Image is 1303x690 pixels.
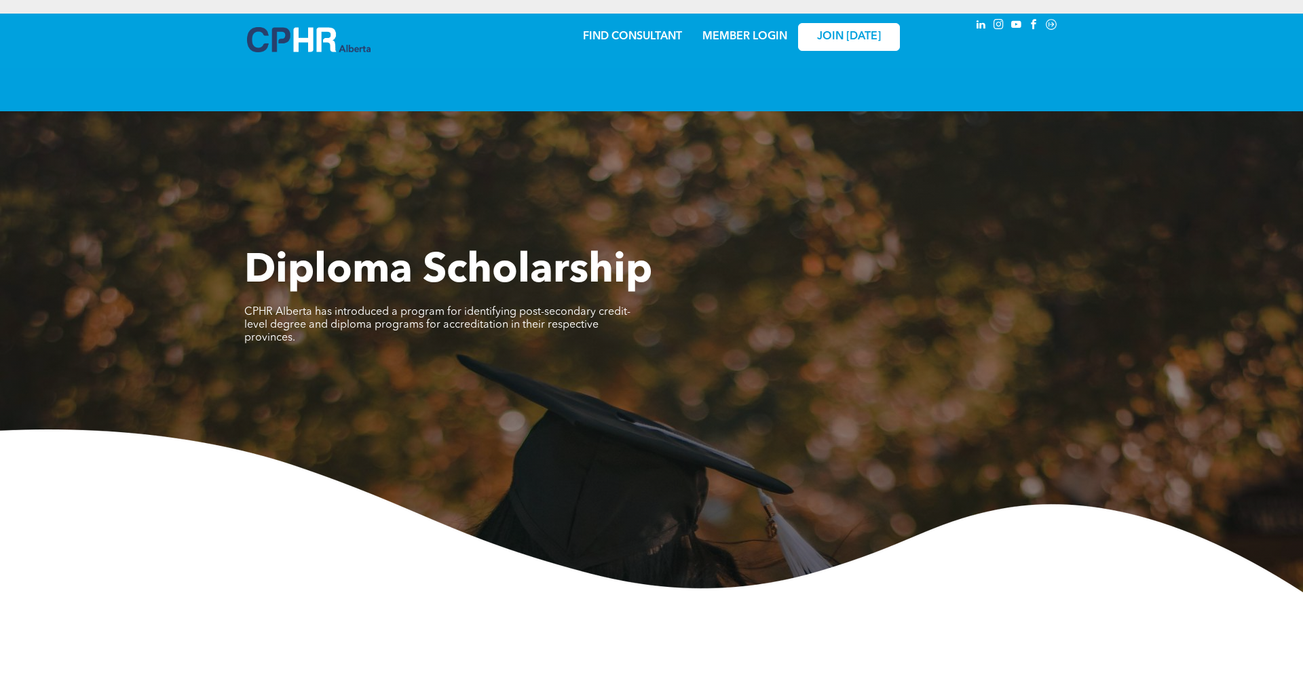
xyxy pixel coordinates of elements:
a: linkedin [973,17,988,35]
a: Social network [1044,17,1059,35]
a: JOIN [DATE] [798,23,900,51]
a: facebook [1026,17,1041,35]
a: youtube [1008,17,1023,35]
span: JOIN [DATE] [817,31,881,43]
span: CPHR Alberta has introduced a program for identifying post-secondary credit-level degree and dipl... [244,307,630,343]
a: instagram [991,17,1006,35]
a: MEMBER LOGIN [702,31,787,42]
span: Diploma Scholarship [244,251,652,292]
a: FIND CONSULTANT [583,31,682,42]
img: A blue and white logo for cp alberta [247,27,371,52]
